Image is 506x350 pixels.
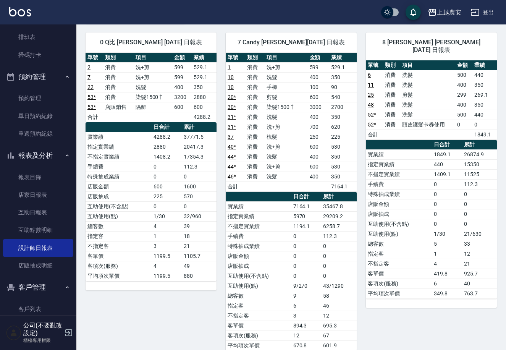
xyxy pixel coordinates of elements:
td: 599 [172,72,192,82]
td: 32/960 [182,211,217,221]
td: 洗髮 [265,72,308,82]
td: 1105.7 [182,251,217,261]
span: 0 Q比 [PERSON_NAME] [DATE] 日報表 [95,39,207,46]
td: 350 [329,72,357,82]
td: 599 [308,62,329,72]
a: 店家日報表 [3,186,73,204]
a: 10 [228,74,234,80]
td: 440 [472,70,497,80]
td: 0 [182,172,217,181]
td: 實業績 [226,201,291,211]
img: Logo [9,7,31,16]
th: 金額 [172,53,192,63]
th: 業績 [192,53,217,63]
td: 不指定客 [226,311,291,321]
td: 客單價 [86,251,152,261]
td: 299 [455,90,472,100]
td: 540 [329,92,357,102]
td: 1 [432,249,462,259]
a: 互助點數明細 [3,221,73,239]
td: 33 [462,239,497,249]
td: 0 [462,199,497,209]
td: 349.8 [432,288,462,298]
td: 消費 [245,132,265,142]
td: 總客數 [366,239,432,249]
td: 消費 [245,172,265,181]
th: 項目 [134,53,172,63]
th: 金額 [455,60,472,70]
td: 互助使用(不含點) [226,271,291,281]
td: 112.3 [182,162,217,172]
td: 客項次(服務) [366,279,432,288]
td: 洗+剪 [134,62,172,72]
td: 消費 [245,82,265,92]
td: 21 [462,259,497,269]
td: 洗髮 [400,80,455,90]
td: 0 [152,172,182,181]
td: 9/270 [291,281,321,291]
td: 消費 [383,110,400,120]
td: 1199.5 [152,251,182,261]
td: 0 [462,219,497,229]
td: 0 [152,162,182,172]
td: 不指定實業績 [366,169,432,179]
td: 手續費 [366,179,432,189]
td: 洗+剪 [265,162,308,172]
td: 消費 [383,70,400,80]
td: 9 [291,291,321,301]
td: 500 [455,110,472,120]
td: 11525 [462,169,497,179]
td: 手棒 [265,82,308,92]
table: a dense table [226,53,357,192]
a: 48 [368,102,374,108]
th: 業績 [472,60,497,70]
a: 店販抽成明細 [3,257,73,274]
td: 指定實業績 [86,142,152,152]
td: 消費 [383,100,400,110]
td: 35467.8 [321,201,357,211]
td: 400 [172,82,192,92]
td: 0 [432,179,462,189]
td: 529.1 [329,62,357,72]
td: 消費 [103,92,134,102]
td: 600 [308,92,329,102]
td: 剪髮 [265,92,308,102]
td: 店販抽成 [226,261,291,271]
button: 登出 [467,5,497,19]
td: 消費 [245,72,265,82]
td: 0 [291,251,321,261]
td: 6 [432,279,462,288]
a: 單週預約紀錄 [3,125,73,143]
td: 225 [152,191,182,201]
button: 預約管理 [3,67,73,87]
td: 0 [291,261,321,271]
a: 報表目錄 [3,169,73,186]
th: 類別 [103,53,134,63]
a: 設計師日報表 [3,239,73,257]
td: 互助使用(不含點) [86,201,152,211]
td: 0 [291,241,321,251]
td: 指定客 [86,231,152,241]
td: 700 [308,122,329,132]
td: 1/30 [432,229,462,239]
td: 530 [329,142,357,152]
td: 梳髮 [265,132,308,142]
td: 350 [192,82,217,92]
table: a dense table [366,60,497,140]
td: 指定客 [226,301,291,311]
td: 29209.2 [321,211,357,221]
td: 49 [182,261,217,271]
td: 店販金額 [226,251,291,261]
td: 1/30 [152,211,182,221]
td: 5970 [291,211,321,221]
td: 67 [321,331,357,340]
td: 3 [152,241,182,251]
td: 0 [472,120,497,130]
td: 17354.3 [182,152,217,162]
td: 4 [432,259,462,269]
th: 單號 [86,53,103,63]
th: 累計 [182,122,217,132]
td: 440 [472,110,497,120]
td: 平均項次單價 [86,271,152,281]
a: 6 [368,72,371,78]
